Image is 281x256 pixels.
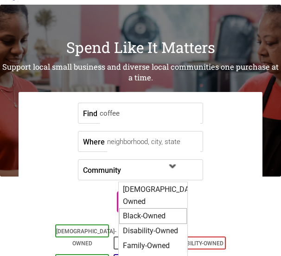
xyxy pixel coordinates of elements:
input: neighborhood, city, state [107,131,200,152]
a: [DEMOGRAPHIC_DATA]-Owned [56,228,116,247]
a: Search [117,191,165,213]
div: Disability-Owned [120,223,186,238]
label: Where [83,131,105,151]
label: Community [83,160,121,180]
a: Disability-Owned [174,240,224,247]
div: [DEMOGRAPHIC_DATA]-Owned [120,182,186,209]
div: Family-Owned [120,238,186,253]
div: Black-Owned [119,208,187,224]
label: Find [83,103,97,123]
input: a business, product, service [100,103,200,124]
